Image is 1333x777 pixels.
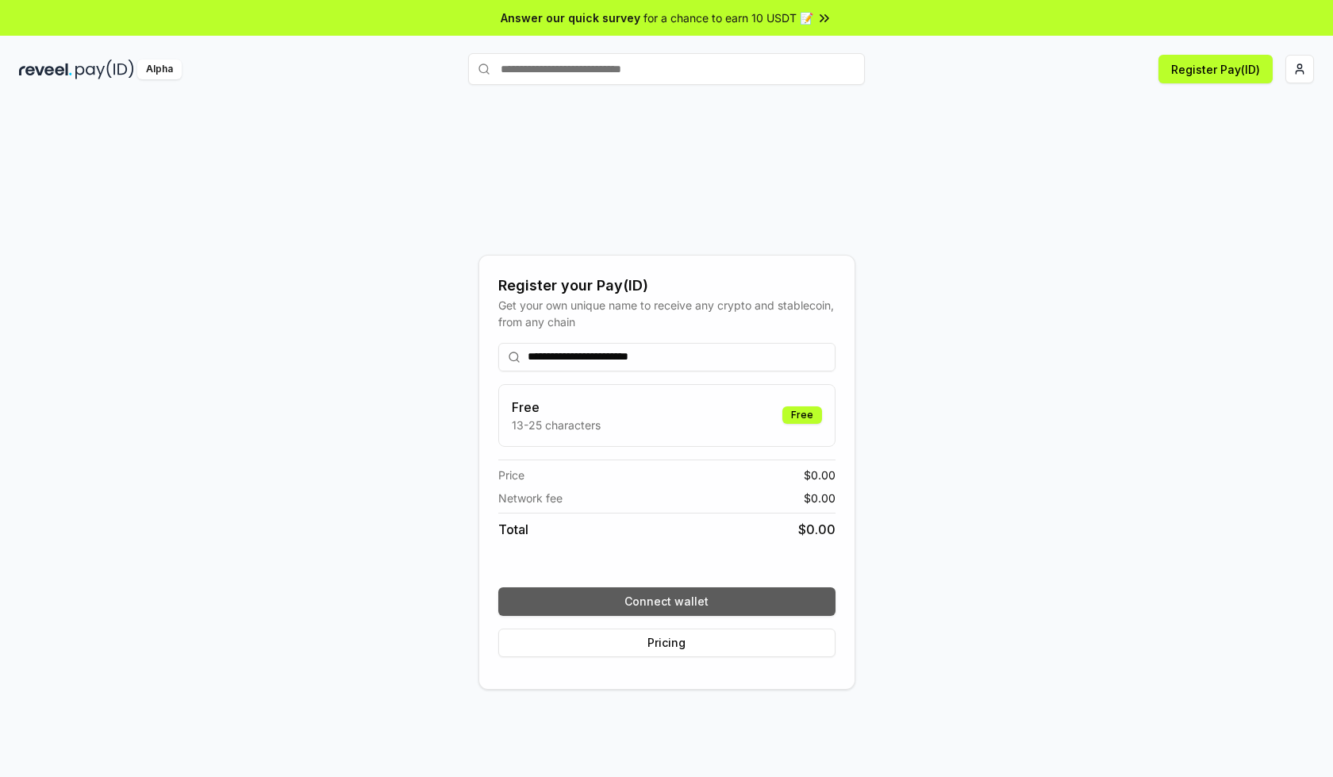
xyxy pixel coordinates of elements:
p: 13-25 characters [512,417,601,433]
span: for a chance to earn 10 USDT 📝 [643,10,813,26]
span: Answer our quick survey [501,10,640,26]
button: Register Pay(ID) [1158,55,1273,83]
div: Alpha [137,60,182,79]
span: Price [498,467,524,483]
div: Register your Pay(ID) [498,275,836,297]
img: reveel_dark [19,60,72,79]
div: Free [782,406,822,424]
span: $ 0.00 [804,490,836,506]
span: Network fee [498,490,563,506]
div: Get your own unique name to receive any crypto and stablecoin, from any chain [498,297,836,330]
button: Pricing [498,629,836,657]
img: pay_id [75,60,134,79]
span: Total [498,520,528,539]
button: Connect wallet [498,587,836,616]
span: $ 0.00 [798,520,836,539]
h3: Free [512,398,601,417]
span: $ 0.00 [804,467,836,483]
